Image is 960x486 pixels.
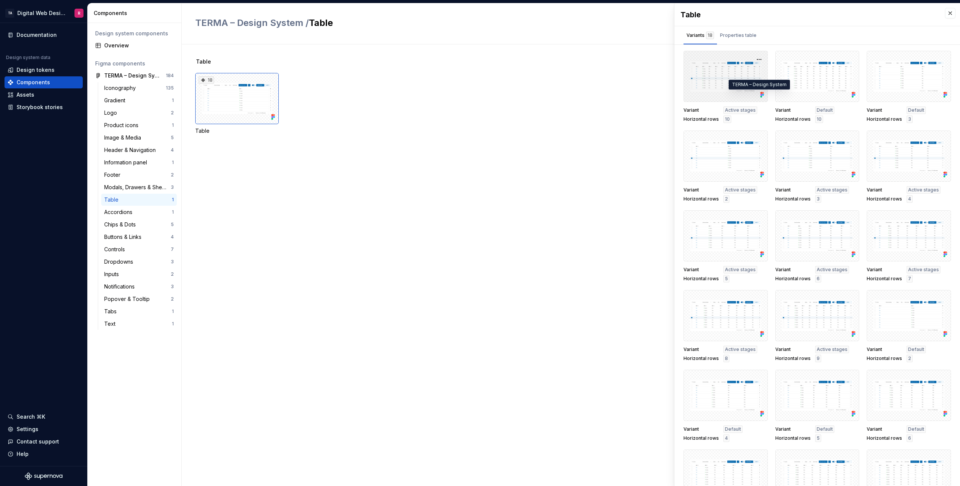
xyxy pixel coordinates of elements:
[17,413,45,421] div: Search ⌘K
[104,320,118,328] div: Text
[775,426,811,432] span: Variant
[908,355,911,361] span: 2
[101,256,177,268] a: Dropdowns3
[5,89,83,101] a: Assets
[867,107,902,113] span: Variant
[78,10,81,16] div: R
[908,187,939,193] span: Active stages
[172,308,174,314] div: 1
[775,276,811,282] span: Horizontal rows
[101,119,177,131] a: Product icons1
[101,82,177,94] a: Iconography135
[94,9,178,17] div: Components
[725,196,728,202] span: 2
[101,181,177,193] a: Modals, Drawers & Sheets3
[720,32,756,39] div: Properties table
[104,184,171,191] div: Modals, Drawers & Sheets
[725,116,730,122] span: 10
[684,116,719,122] span: Horizontal rows
[195,127,279,135] div: Table
[775,267,811,273] span: Variant
[172,321,174,327] div: 1
[5,76,83,88] a: Components
[101,156,177,169] a: Information panel1
[725,187,756,193] span: Active stages
[195,73,279,135] div: 18Table
[101,305,177,317] a: Tabs1
[171,246,174,252] div: 7
[5,423,83,435] a: Settings
[199,76,214,84] div: 18
[104,121,141,129] div: Product icons
[908,196,911,202] span: 4
[817,346,848,352] span: Active stages
[5,9,14,18] div: TA
[684,355,719,361] span: Horizontal rows
[729,80,790,90] div: TERMA – Design System
[104,246,128,253] div: Controls
[101,94,177,106] a: Gradient1
[684,426,719,432] span: Variant
[775,435,811,441] span: Horizontal rows
[817,276,820,282] span: 6
[908,346,924,352] span: Default
[817,267,848,273] span: Active stages
[684,267,719,273] span: Variant
[775,116,811,122] span: Horizontal rows
[817,196,820,202] span: 3
[684,276,719,282] span: Horizontal rows
[104,97,128,104] div: Gradient
[101,194,177,206] a: Table1
[867,346,902,352] span: Variant
[817,435,820,441] span: 5
[775,346,811,352] span: Variant
[725,435,728,441] span: 4
[104,283,138,290] div: Notifications
[908,435,911,441] span: 6
[5,64,83,76] a: Design tokens
[5,436,83,448] button: Contact support
[725,267,756,273] span: Active stages
[817,187,848,193] span: Active stages
[17,79,50,86] div: Components
[908,116,911,122] span: 3
[171,284,174,290] div: 3
[867,187,902,193] span: Variant
[171,234,174,240] div: 4
[867,196,902,202] span: Horizontal rows
[684,196,719,202] span: Horizontal rows
[172,97,174,103] div: 1
[908,426,924,432] span: Default
[171,222,174,228] div: 5
[104,258,136,266] div: Dropdowns
[104,270,122,278] div: Inputs
[104,221,139,228] div: Chips & Dots
[171,147,174,153] div: 4
[101,206,177,218] a: Accordions1
[101,107,177,119] a: Logo2
[101,231,177,243] a: Buttons & Links4
[867,267,902,273] span: Variant
[706,32,714,39] div: 18
[817,107,833,113] span: Default
[92,70,177,82] a: TERMA – Design System184
[104,159,150,166] div: Information panel
[867,435,902,441] span: Horizontal rows
[17,450,29,458] div: Help
[817,116,822,122] span: 10
[196,58,211,65] span: Table
[725,426,741,432] span: Default
[172,159,174,166] div: 1
[166,85,174,91] div: 135
[195,17,309,28] span: TERMA – Design System /
[908,276,911,282] span: 7
[817,426,833,432] span: Default
[867,426,902,432] span: Variant
[104,233,144,241] div: Buttons & Links
[17,91,34,99] div: Assets
[101,169,177,181] a: Footer2
[17,66,55,74] div: Design tokens
[725,107,756,113] span: Active stages
[104,109,120,117] div: Logo
[5,29,83,41] a: Documentation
